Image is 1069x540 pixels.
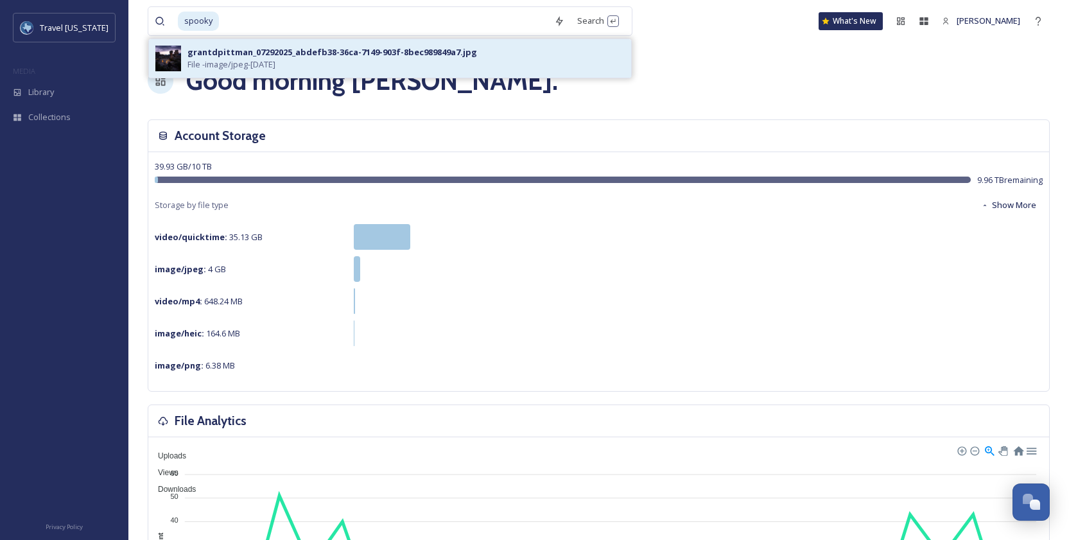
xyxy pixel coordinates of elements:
strong: image/jpeg : [155,263,206,275]
div: Zoom Out [969,446,978,455]
span: Travel [US_STATE] [40,22,109,33]
strong: video/mp4 : [155,295,202,307]
a: What's New [819,12,883,30]
img: images%20%281%29.jpeg [21,21,33,34]
img: be559963-6909-4266-b969-e03231400964.jpg [155,46,181,71]
div: Search [571,8,625,33]
span: 9.96 TB remaining [977,174,1043,186]
strong: image/heic : [155,327,204,339]
div: Menu [1025,444,1036,455]
span: 4 GB [155,263,226,275]
div: Reset Zoom [1013,444,1023,455]
span: 164.6 MB [155,327,240,339]
span: 6.38 MB [155,360,235,371]
tspan: 40 [170,516,178,524]
a: Privacy Policy [46,518,83,534]
button: Open Chat [1013,483,1050,521]
div: Selection Zoom [984,444,995,455]
span: 35.13 GB [155,231,263,243]
span: [PERSON_NAME] [957,15,1020,26]
span: 648.24 MB [155,295,243,307]
span: 39.93 GB / 10 TB [155,161,212,172]
tspan: 60 [170,469,178,477]
div: grantdpittman_07292025_abdefb38-36ca-7149-903f-8bec989849a7.jpg [187,46,477,58]
h3: File Analytics [175,412,247,430]
a: [PERSON_NAME] [935,8,1027,33]
button: Show More [975,193,1043,218]
strong: image/png : [155,360,204,371]
h3: Account Storage [175,126,266,145]
span: Uploads [148,451,186,460]
span: File - image/jpeg - [DATE] [187,58,275,71]
span: Storage by file type [155,199,229,211]
div: Panning [998,446,1006,454]
span: Downloads [148,485,196,494]
span: spooky [178,12,219,30]
span: Views [148,468,178,477]
span: Privacy Policy [46,523,83,531]
span: Collections [28,111,71,123]
h1: Good morning [PERSON_NAME] . [186,62,558,100]
span: MEDIA [13,66,35,76]
strong: video/quicktime : [155,231,227,243]
div: Zoom In [957,446,966,455]
span: Library [28,86,54,98]
tspan: 50 [170,492,178,500]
